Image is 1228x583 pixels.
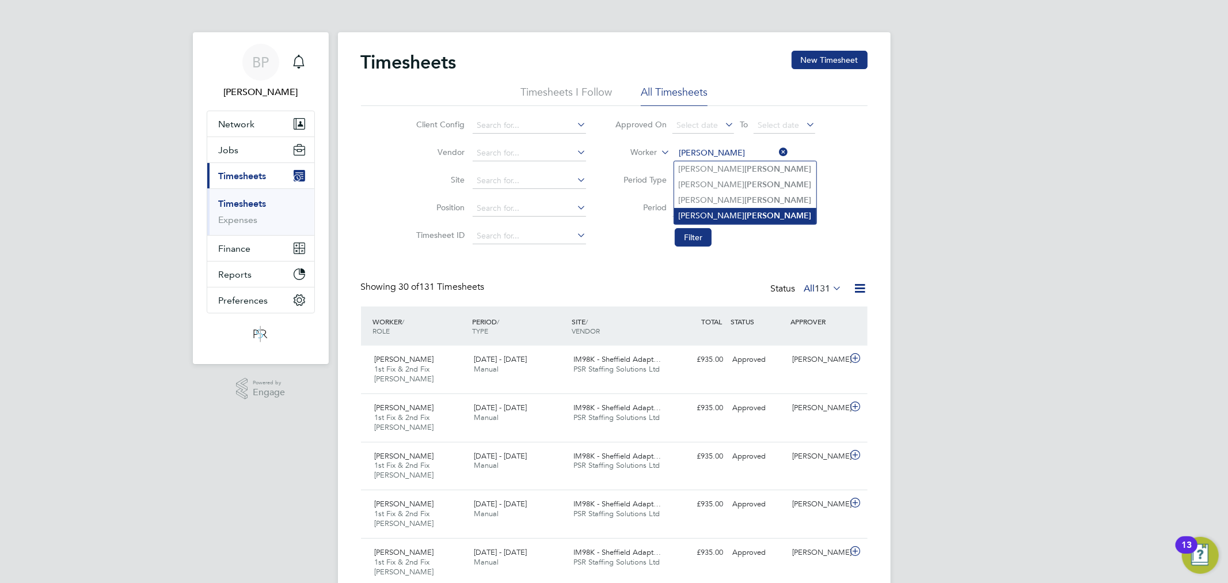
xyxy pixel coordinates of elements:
[788,399,847,418] div: [PERSON_NAME]
[573,451,661,461] span: IM98K - Sheffield Adapt…
[728,447,788,466] div: Approved
[668,447,728,466] div: £935.00
[792,51,868,69] button: New Timesheet
[573,509,660,518] span: PSR Staffing Solutions Ltd
[207,111,314,137] button: Network
[788,495,847,514] div: [PERSON_NAME]
[573,354,661,364] span: IM98K - Sheffield Adapt…
[815,283,831,294] span: 131
[219,243,251,254] span: Finance
[569,311,668,341] div: SITE
[375,412,434,432] span: 1st Fix & 2nd Fix [PERSON_NAME]
[474,499,527,509] span: [DATE] - [DATE]
[573,403,661,412] span: IM98K - Sheffield Adapt…
[375,451,434,461] span: [PERSON_NAME]
[474,460,499,470] span: Manual
[605,147,657,158] label: Worker
[641,85,708,106] li: All Timesheets
[1181,545,1192,560] div: 13
[473,145,586,161] input: Search for...
[745,195,812,205] b: [PERSON_NAME]
[675,228,712,247] button: Filter
[473,200,586,217] input: Search for...
[361,51,457,74] h2: Timesheets
[615,175,667,185] label: Period Type
[572,326,600,335] span: VENDOR
[586,317,588,326] span: /
[520,85,612,106] li: Timesheets I Follow
[674,208,816,224] li: [PERSON_NAME]
[804,283,842,294] label: All
[207,44,315,99] a: BP[PERSON_NAME]
[252,55,269,70] span: BP
[668,399,728,418] div: £935.00
[788,543,847,562] div: [PERSON_NAME]
[668,543,728,562] div: £935.00
[497,317,499,326] span: /
[668,350,728,369] div: £935.00
[402,317,405,326] span: /
[702,317,723,326] span: TOTAL
[219,214,258,225] a: Expenses
[207,236,314,261] button: Finance
[413,119,465,130] label: Client Config
[788,350,847,369] div: [PERSON_NAME]
[219,269,252,280] span: Reports
[674,161,816,177] li: [PERSON_NAME]
[473,173,586,189] input: Search for...
[207,137,314,162] button: Jobs
[253,388,285,397] span: Engage
[207,287,314,313] button: Preferences
[413,230,465,240] label: Timesheet ID
[668,495,728,514] div: £935.00
[1182,537,1219,574] button: Open Resource Center, 13 new notifications
[615,202,667,213] label: Period
[745,164,812,174] b: [PERSON_NAME]
[375,509,434,528] span: 1st Fix & 2nd Fix [PERSON_NAME]
[399,281,420,293] span: 30 of
[615,119,667,130] label: Approved On
[193,32,329,364] nav: Main navigation
[728,543,788,562] div: Approved
[573,557,660,567] span: PSR Staffing Solutions Ltd
[375,403,434,412] span: [PERSON_NAME]
[474,354,527,364] span: [DATE] - [DATE]
[219,171,267,181] span: Timesheets
[771,281,845,297] div: Status
[207,262,314,287] button: Reports
[728,311,788,332] div: STATUS
[573,547,661,557] span: IM98K - Sheffield Adapt…
[373,326,390,335] span: ROLE
[788,311,847,332] div: APPROVER
[674,192,816,208] li: [PERSON_NAME]
[361,281,487,293] div: Showing
[219,119,255,130] span: Network
[472,326,488,335] span: TYPE
[474,547,527,557] span: [DATE] - [DATE]
[474,412,499,422] span: Manual
[375,460,434,480] span: 1st Fix & 2nd Fix [PERSON_NAME]
[474,557,499,567] span: Manual
[474,403,527,412] span: [DATE] - [DATE]
[573,460,660,470] span: PSR Staffing Solutions Ltd
[236,378,285,400] a: Powered byEngage
[413,147,465,157] label: Vendor
[375,354,434,364] span: [PERSON_NAME]
[250,325,271,343] img: psrsolutions-logo-retina.png
[474,364,499,374] span: Manual
[573,364,660,374] span: PSR Staffing Solutions Ltd
[573,499,661,509] span: IM98K - Sheffield Adapt…
[676,120,718,130] span: Select date
[375,499,434,509] span: [PERSON_NAME]
[219,295,268,306] span: Preferences
[253,378,285,388] span: Powered by
[473,228,586,244] input: Search for...
[207,85,315,99] span: Ben Perkin
[469,311,569,341] div: PERIOD
[473,118,586,134] input: Search for...
[375,364,434,384] span: 1st Fix & 2nd Fix [PERSON_NAME]
[474,509,499,518] span: Manual
[728,399,788,418] div: Approved
[413,175,465,185] label: Site
[745,211,812,221] b: [PERSON_NAME]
